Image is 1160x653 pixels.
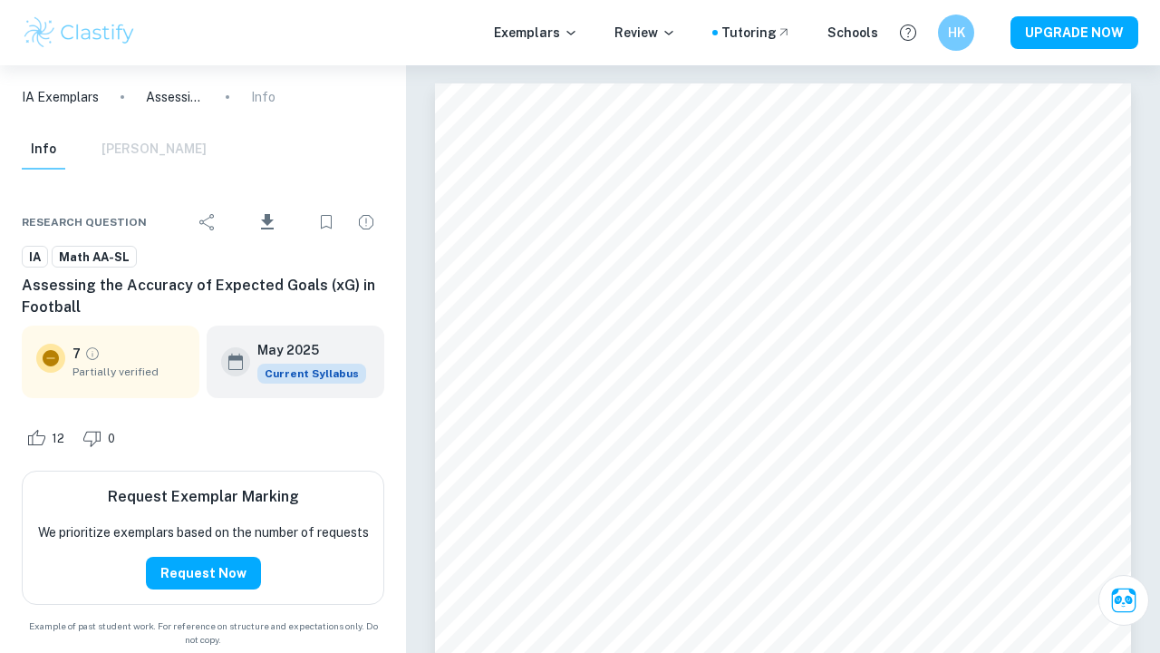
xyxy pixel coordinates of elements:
div: Share [189,204,226,240]
a: Tutoring [721,23,791,43]
div: Bookmark [308,204,344,240]
div: Download [229,199,304,246]
a: Math AA-SL [52,246,137,268]
button: Help and Feedback [893,17,923,48]
p: We prioritize exemplars based on the number of requests [38,522,369,542]
button: UPGRADE NOW [1010,16,1138,49]
h6: Assessing the Accuracy of Expected Goals (xG) in Football [22,275,384,318]
p: Info [251,87,275,107]
a: IA [22,246,48,268]
button: Ask Clai [1098,575,1149,626]
span: Math AA-SL [53,249,136,267]
span: Example of past student work. For reference on structure and expectations only. Do not copy. [22,619,384,647]
div: This exemplar is based on the current syllabus. Feel free to refer to it for inspiration/ideas wh... [257,364,366,384]
span: IA [23,249,47,267]
span: 0 [98,430,125,448]
div: Report issue [348,204,384,240]
p: Assessing the Accuracy of Expected Goals (xG) in Football [146,87,204,107]
span: 12 [42,430,74,448]
h6: May 2025 [257,340,352,360]
button: Info [22,130,65,170]
p: Review [614,23,676,43]
a: Schools [827,23,878,43]
button: HK [938,15,974,51]
img: Clastify logo [22,15,137,51]
a: Grade partially verified [84,346,101,362]
p: 7 [72,344,81,364]
h6: Request Exemplar Marking [108,486,299,508]
h6: HK [946,23,967,43]
a: IA Exemplars [22,87,99,107]
span: Partially verified [72,364,185,380]
p: Exemplars [494,23,578,43]
span: Current Syllabus [257,364,366,384]
span: Research question [22,214,147,230]
div: Like [22,424,74,453]
div: Dislike [78,424,125,453]
button: Request Now [146,557,261,590]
